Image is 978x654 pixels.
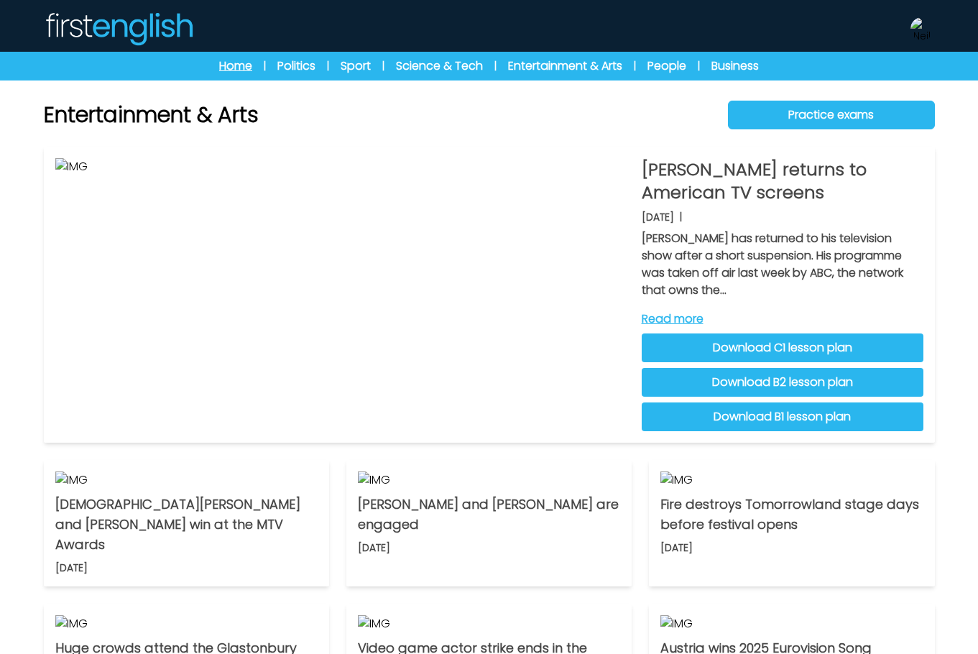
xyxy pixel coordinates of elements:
[55,615,318,632] img: IMG
[642,368,923,397] a: Download B2 lesson plan
[55,561,88,575] p: [DATE]
[660,540,693,555] p: [DATE]
[44,102,259,128] h1: Entertainment & Arts
[642,333,923,362] a: Download C1 lesson plan
[358,615,620,632] img: IMG
[494,59,497,73] span: |
[44,460,329,586] a: IMG [DEMOGRAPHIC_DATA][PERSON_NAME] and [PERSON_NAME] win at the MTV Awards [DATE]
[55,471,318,489] img: IMG
[642,210,674,224] p: [DATE]
[264,59,266,73] span: |
[698,59,700,73] span: |
[508,57,622,75] a: Entertainment & Arts
[910,17,933,40] img: Neil Storey
[341,57,371,75] a: Sport
[660,471,923,489] img: IMG
[346,460,632,586] a: IMG [PERSON_NAME] and [PERSON_NAME] are engaged [DATE]
[660,494,923,535] p: Fire destroys Tomorrowland stage days before festival opens
[634,59,636,73] span: |
[358,471,620,489] img: IMG
[642,230,923,299] p: [PERSON_NAME] has returned to his television show after a short suspension. His programme was tak...
[711,57,759,75] a: Business
[728,101,935,129] a: Practice exams
[327,59,329,73] span: |
[647,57,686,75] a: People
[358,494,620,535] p: [PERSON_NAME] and [PERSON_NAME] are engaged
[642,402,923,431] a: Download B1 lesson plan
[44,11,193,46] img: Logo
[642,310,923,328] a: Read more
[396,57,483,75] a: Science & Tech
[642,158,923,204] p: [PERSON_NAME] returns to American TV screens
[358,540,390,555] p: [DATE]
[680,210,682,224] b: |
[55,494,318,555] p: [DEMOGRAPHIC_DATA][PERSON_NAME] and [PERSON_NAME] win at the MTV Awards
[649,460,934,586] a: IMG Fire destroys Tomorrowland stage days before festival opens [DATE]
[219,57,252,75] a: Home
[277,57,315,75] a: Politics
[382,59,384,73] span: |
[660,615,923,632] img: IMG
[55,158,630,431] img: IMG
